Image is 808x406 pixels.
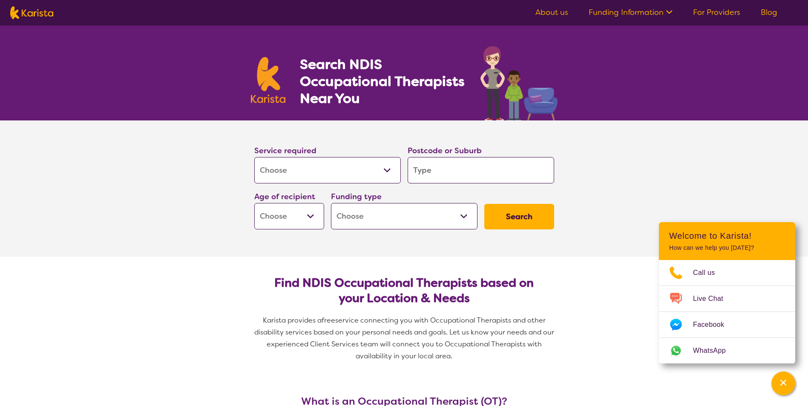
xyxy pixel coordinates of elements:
span: free [322,316,335,325]
span: Call us [693,266,725,279]
h2: Welcome to Karista! [669,231,785,241]
label: Postcode or Suburb [408,146,482,156]
a: For Providers [693,7,740,17]
span: WhatsApp [693,344,736,357]
div: Channel Menu [659,222,795,363]
span: service connecting you with Occupational Therapists and other disability services based on your p... [254,316,556,360]
button: Search [484,204,554,229]
h2: Find NDIS Occupational Therapists based on your Location & Needs [261,275,547,306]
button: Channel Menu [771,372,795,395]
span: Karista provides a [263,316,322,325]
a: Web link opens in a new tab. [659,338,795,363]
input: Type [408,157,554,183]
img: occupational-therapy [480,46,558,120]
ul: Choose channel [659,260,795,363]
a: About us [535,7,568,17]
span: Live Chat [693,292,733,305]
img: Karista logo [10,6,53,19]
label: Funding type [331,192,382,202]
label: Service required [254,146,316,156]
h1: Search NDIS Occupational Therapists Near You [300,56,466,107]
a: Blog [761,7,777,17]
img: Karista logo [251,57,286,103]
a: Funding Information [589,7,673,17]
span: Facebook [693,318,734,331]
p: How can we help you [DATE]? [669,244,785,252]
label: Age of recipient [254,192,315,202]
